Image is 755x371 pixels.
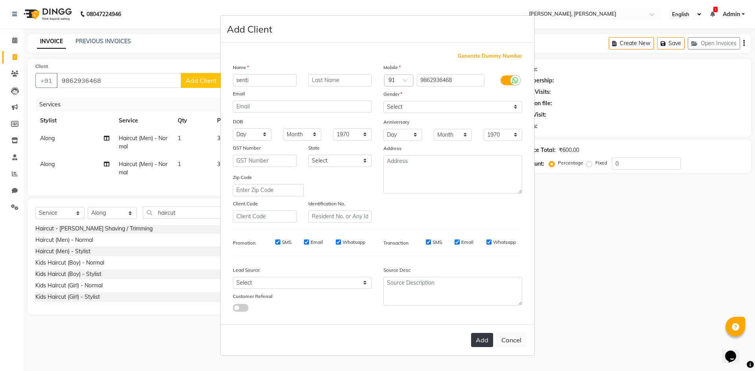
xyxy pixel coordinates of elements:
label: Whatsapp [343,239,365,246]
iframe: chat widget [722,340,747,363]
label: DOB [233,118,243,125]
h4: Add Client [227,22,272,36]
input: Client Code [233,210,296,223]
span: Generate Dummy Number [458,52,522,60]
label: Email [233,90,245,97]
label: SMS [433,239,442,246]
label: Email [311,239,323,246]
input: Resident No. or Any Id [308,210,372,223]
label: Customer Referral [233,293,273,300]
label: Name [233,64,249,71]
button: Cancel [496,333,527,347]
label: Mobile [383,64,401,71]
label: Address [383,145,401,152]
label: Identification No. [308,200,345,207]
label: Client Code [233,200,258,207]
label: Lead Source [233,267,260,274]
label: Transaction [383,239,409,247]
input: First Name [233,74,296,86]
label: Zip Code [233,174,252,181]
label: GST Number [233,144,261,152]
input: Email [233,101,372,113]
label: Promotion [233,239,256,247]
input: Last Name [308,74,372,86]
input: Mobile [417,74,485,86]
label: State [308,144,320,152]
input: GST Number [233,155,296,167]
label: Anniversary [383,119,409,126]
label: Source Desc [383,267,411,274]
input: Enter Zip Code [233,184,304,196]
label: Email [461,239,473,246]
label: Whatsapp [493,239,516,246]
label: SMS [282,239,291,246]
button: Add [471,333,493,347]
label: Gender [383,91,402,98]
